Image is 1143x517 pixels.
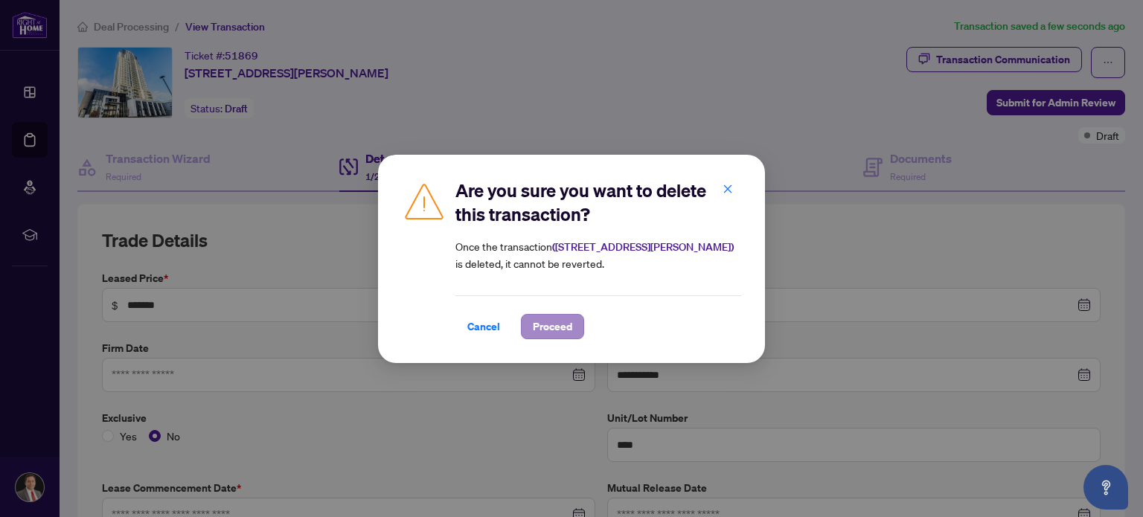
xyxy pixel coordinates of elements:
[723,184,733,194] span: close
[467,315,500,338] span: Cancel
[455,314,512,339] button: Cancel
[1083,465,1128,510] button: Open asap
[521,314,584,339] button: Proceed
[455,179,741,226] h2: Are you sure you want to delete this transaction?
[533,315,572,338] span: Proceed
[455,238,741,272] article: Once the transaction is deleted, it cannot be reverted.
[552,240,734,254] strong: ( [STREET_ADDRESS][PERSON_NAME] )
